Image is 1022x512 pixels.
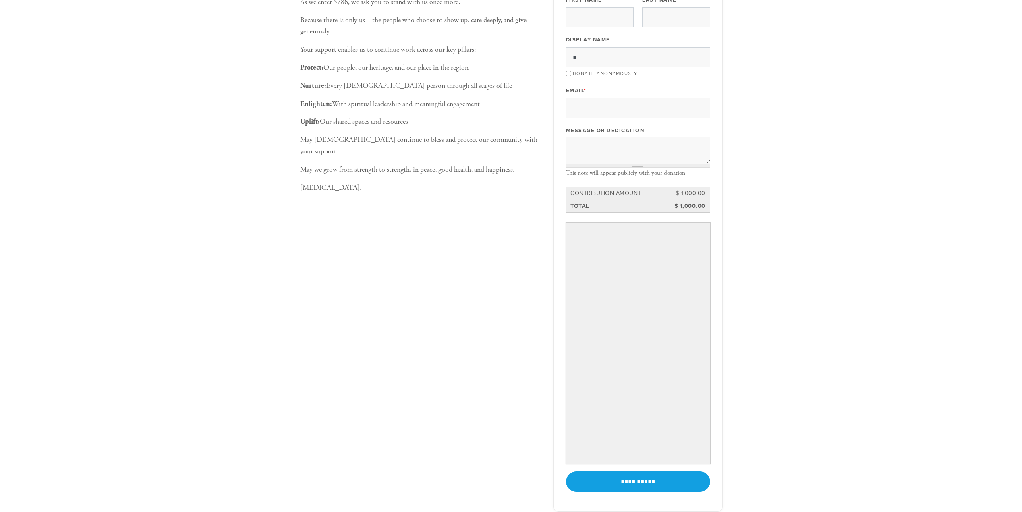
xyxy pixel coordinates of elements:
p: May [DEMOGRAPHIC_DATA] continue to bless and protect our community with your support. [300,134,541,158]
b: Protect: [300,63,323,72]
p: [MEDICAL_DATA]. [300,182,541,194]
p: May we grow from strength to strength, in peace, good health, and happiness. [300,164,541,176]
p: Every [DEMOGRAPHIC_DATA] person through all stages of life [300,80,541,92]
label: Email [566,87,587,94]
p: With spiritual leadership and meaningful engagement [300,98,541,110]
b: Enlighten: [300,99,332,108]
iframe: Secure payment input frame [568,224,709,462]
td: Total [569,201,670,212]
td: Contribution Amount [569,188,670,199]
p: Because there is only us—the people who choose to show up, care deeply, and give generously. [300,15,541,38]
td: $ 1,000.00 [670,201,707,212]
p: Our shared spaces and resources [300,116,541,128]
b: Nurture: [300,81,326,90]
b: Uplift: [300,117,320,126]
p: Our people, our heritage, and our place in the region [300,62,541,74]
div: This note will appear publicly with your donation [566,170,710,177]
label: Donate Anonymously [573,70,638,76]
td: $ 1,000.00 [670,188,707,199]
label: Message or dedication [566,127,645,134]
label: Display Name [566,36,610,44]
p: Your support enables us to continue work across our key pillars: [300,44,541,56]
span: This field is required. [584,87,587,94]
